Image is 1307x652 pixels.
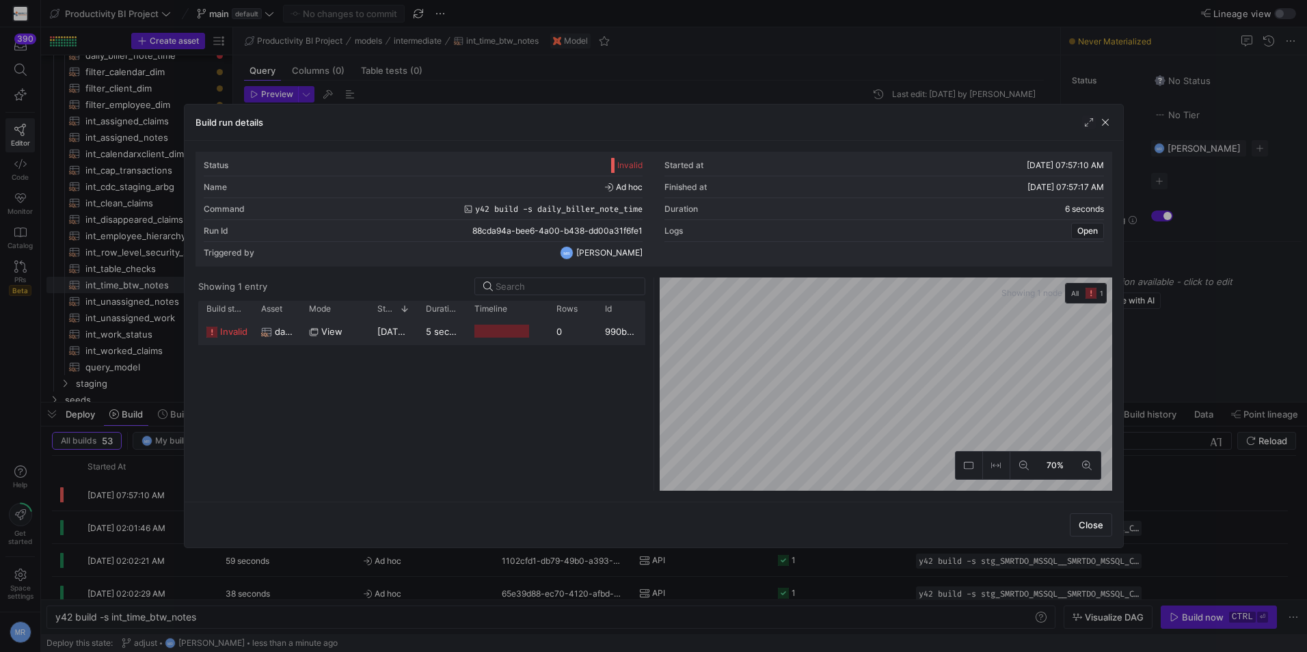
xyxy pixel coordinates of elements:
div: Command [204,204,245,214]
button: Close [1070,513,1112,536]
span: Mode [309,304,331,314]
y42-duration: 5 seconds [426,326,470,337]
span: Close [1079,519,1103,530]
div: Status [204,161,228,170]
span: view [321,318,342,345]
span: Duration [426,304,458,314]
span: Started at [377,304,394,314]
div: 0 [548,318,597,344]
div: Started at [664,161,703,170]
h3: Build run details [196,117,263,128]
div: MR [560,246,574,260]
button: 70% [1038,452,1073,479]
span: [DATE] 07:57:17 AM [1027,182,1104,192]
div: Run Id [204,226,228,236]
div: Name [204,182,227,192]
span: 1 [1100,289,1103,297]
span: All [1071,288,1079,299]
span: Build status [206,304,245,314]
div: Finished at [664,182,707,192]
div: Logs [664,226,683,236]
input: Search [496,281,636,292]
div: 990bd451-0c11-483e-977e-ac6dacdb8c61 [597,318,645,344]
div: Duration [664,204,698,214]
span: [DATE] 07:57:10 AM [1027,160,1104,170]
span: [DATE] 07:57:11 AM [377,326,461,337]
span: Ad hoc [605,182,643,192]
span: 70% [1044,458,1066,473]
span: Invalid [617,161,643,170]
span: Asset [261,304,282,314]
span: Timeline [474,304,507,314]
span: invalid [220,318,247,345]
y42-duration: 6 seconds [1065,204,1104,214]
span: [PERSON_NAME] [576,248,643,258]
span: Open [1077,226,1098,236]
span: Showing 1 node [1001,288,1065,298]
button: Open [1071,223,1104,239]
span: Rows [556,304,578,314]
span: daily_biller_note_time [275,318,293,345]
span: 88cda94a-bee6-4a00-b438-dd00a31f6fe1 [472,226,643,236]
span: Id [605,304,612,314]
div: Triggered by [204,248,254,258]
span: y42 build -s daily_biller_note_time [475,204,643,214]
div: Showing 1 entry [198,281,267,292]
